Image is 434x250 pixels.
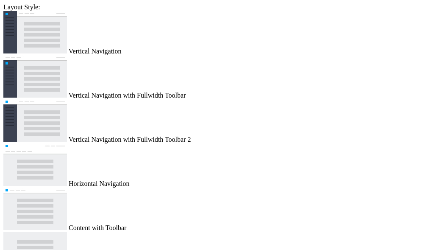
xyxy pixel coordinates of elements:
md-radio-button: Vertical Navigation [3,11,431,55]
img: vertical-nav.jpg [3,11,67,53]
img: vertical-nav-with-full-toolbar-2.jpg [3,99,67,142]
md-radio-button: Vertical Navigation with Fullwidth Toolbar 2 [3,99,431,143]
md-radio-button: Vertical Navigation with Fullwidth Toolbar [3,55,431,99]
span: Content with Toolbar [69,224,126,231]
span: Vertical Navigation with Fullwidth Toolbar [69,92,186,99]
img: vertical-nav-with-full-toolbar.jpg [3,55,67,98]
md-radio-button: Content with Toolbar [3,188,431,232]
img: content-with-toolbar.jpg [3,188,67,230]
img: horizontal-nav.jpg [3,143,67,186]
div: Layout Style: [3,3,431,11]
span: Horizontal Navigation [69,180,130,187]
span: Vertical Navigation with Fullwidth Toolbar 2 [69,136,191,143]
md-radio-button: Horizontal Navigation [3,143,431,188]
span: Vertical Navigation [69,48,122,55]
